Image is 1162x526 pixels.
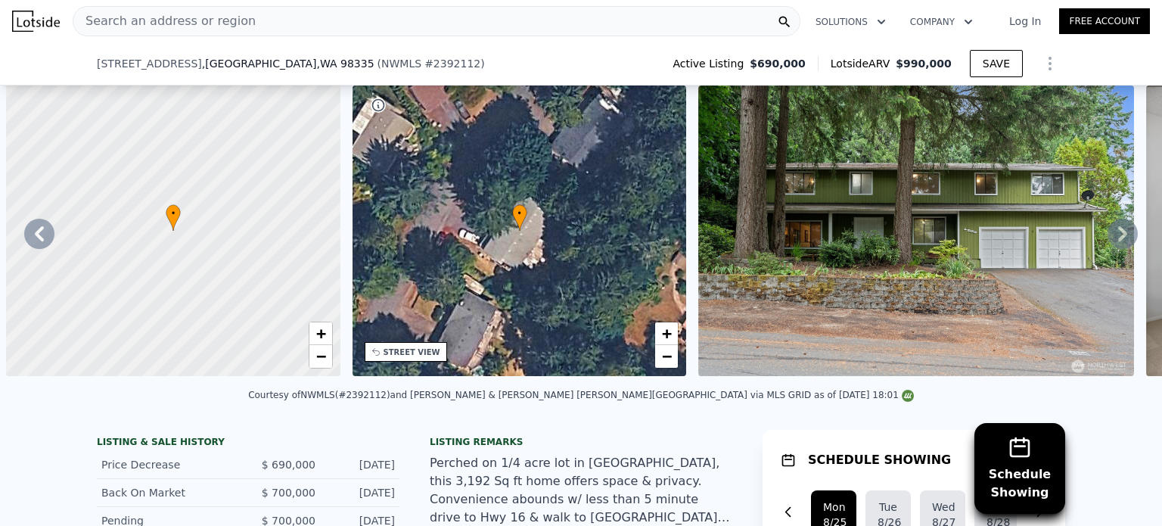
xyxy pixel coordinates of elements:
span: • [166,207,181,220]
button: ScheduleShowing [974,423,1065,514]
span: Active Listing [673,56,750,71]
div: • [166,204,181,231]
span: + [315,324,325,343]
span: # 2392112 [424,58,480,70]
span: • [512,207,527,220]
a: Zoom in [655,322,678,345]
span: [STREET_ADDRESS] [97,56,202,71]
img: Sale: 149634156 Parcel: 100651911 [698,86,1134,376]
span: Search an address or region [73,12,256,30]
span: Lotside ARV [831,56,896,71]
button: Show Options [1035,48,1065,79]
a: Zoom out [655,345,678,368]
button: Solutions [803,8,898,36]
div: ( ) [377,56,485,71]
span: − [662,347,672,366]
span: NWMLS [381,58,421,70]
span: − [315,347,325,366]
div: Courtesy of NWMLS (#2392112) and [PERSON_NAME] & [PERSON_NAME] [PERSON_NAME][GEOGRAPHIC_DATA] via... [248,390,914,400]
div: [DATE] [328,457,395,472]
button: SAVE [970,50,1023,77]
span: $990,000 [896,58,952,70]
div: Back On Market [101,485,236,500]
div: Listing remarks [430,436,732,448]
div: LISTING & SALE HISTORY [97,436,399,451]
div: Wed [932,500,953,515]
span: , WA 98335 [316,58,374,70]
div: STREET VIEW [384,347,440,358]
div: • [512,204,527,231]
a: Log In [991,14,1059,29]
span: $ 700,000 [262,487,315,499]
a: Zoom out [309,345,332,368]
div: Tue [878,500,899,515]
a: Free Account [1059,8,1150,34]
button: Company [898,8,985,36]
h1: SCHEDULE SHOWING [808,451,951,469]
span: $690,000 [750,56,806,71]
div: Mon [823,500,844,515]
div: Price Decrease [101,457,236,472]
div: [DATE] [328,485,395,500]
a: Zoom in [309,322,332,345]
span: + [662,324,672,343]
span: $ 690,000 [262,459,315,471]
img: Lotside [12,11,60,32]
img: NWMLS Logo [902,390,914,402]
span: , [GEOGRAPHIC_DATA] [202,56,374,71]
